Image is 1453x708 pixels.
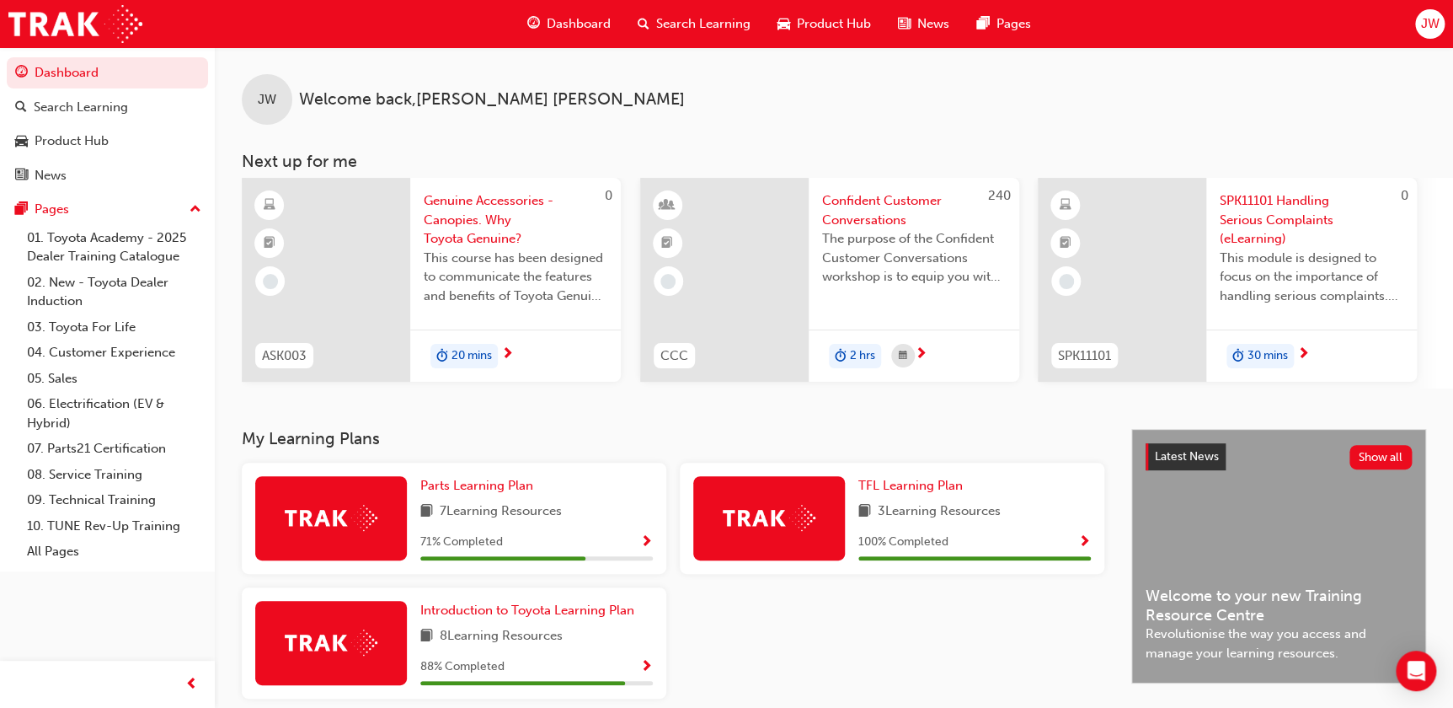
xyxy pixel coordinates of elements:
[420,533,503,552] span: 71 % Completed
[898,13,911,35] span: news-icon
[7,92,208,123] a: Search Learning
[35,131,109,151] div: Product Hub
[1415,9,1445,39] button: JW
[988,188,1011,203] span: 240
[15,169,28,184] span: news-icon
[1396,651,1436,691] div: Open Intercom Messenger
[436,346,448,367] span: duration-icon
[1220,249,1403,306] span: This module is designed to focus on the importance of handling serious complaints. To provide a c...
[7,194,208,225] button: Pages
[638,13,649,35] span: search-icon
[1297,347,1310,362] span: next-icon
[20,270,208,314] a: 02. New - Toyota Dealer Induction
[263,274,278,289] span: learningRecordVerb_NONE-icon
[185,674,198,695] span: prev-icon
[20,340,208,366] a: 04. Customer Experience
[35,200,69,219] div: Pages
[1155,449,1219,464] span: Latest News
[661,233,673,255] span: booktick-icon
[764,7,884,41] a: car-iconProduct Hub
[190,199,201,221] span: up-icon
[660,274,676,289] span: learningRecordVerb_NONE-icon
[1401,188,1408,203] span: 0
[858,478,963,493] span: TFL Learning Plan
[514,7,624,41] a: guage-iconDashboard
[7,126,208,157] a: Product Hub
[1247,346,1288,366] span: 30 mins
[20,462,208,488] a: 08. Service Training
[34,98,128,117] div: Search Learning
[1060,233,1071,255] span: booktick-icon
[420,626,433,647] span: book-icon
[440,626,563,647] span: 8 Learning Resources
[15,202,28,217] span: pages-icon
[7,160,208,191] a: News
[878,501,1001,523] span: 3 Learning Resources
[547,14,611,34] span: Dashboard
[1420,14,1439,34] span: JW
[424,249,607,306] span: This course has been designed to communicate the features and benefits of Toyota Genuine Canopies...
[20,391,208,436] a: 06. Electrification (EV & Hybrid)
[1060,195,1071,217] span: learningResourceType_ELEARNING-icon
[1232,346,1244,367] span: duration-icon
[1131,429,1426,684] a: Latest NewsShow allWelcome to your new Training Resource CentreRevolutionise the way you access a...
[420,601,641,620] a: Introduction to Toyota Learning Plan
[15,100,27,115] span: search-icon
[15,66,28,81] span: guage-icon
[285,630,377,656] img: Trak
[899,346,907,367] span: calendar-icon
[640,532,653,553] button: Show Progress
[661,195,673,217] span: learningResourceType_INSTRUCTOR_LED-icon
[299,90,685,110] span: Welcome back , [PERSON_NAME] [PERSON_NAME]
[8,5,142,43] img: Trak
[7,54,208,194] button: DashboardSearch LearningProduct HubNews
[20,513,208,539] a: 10. TUNE Rev-Up Training
[1220,191,1403,249] span: SPK11101 Handling Serious Complaints (eLearning)
[1038,178,1417,382] a: 0SPK11101SPK11101 Handling Serious Complaints (eLearning)This module is designed to focus on the ...
[20,225,208,270] a: 01. Toyota Academy - 2025 Dealer Training Catalogue
[835,346,847,367] span: duration-icon
[20,314,208,341] a: 03. Toyota For Life
[624,7,764,41] a: search-iconSearch Learning
[264,195,275,217] span: learningResourceType_ELEARNING-icon
[1349,445,1413,469] button: Show all
[917,14,949,34] span: News
[242,429,1104,448] h3: My Learning Plans
[605,188,612,203] span: 0
[20,366,208,392] a: 05. Sales
[527,13,540,35] span: guage-icon
[1058,346,1111,366] span: SPK11101
[20,436,208,462] a: 07. Parts21 Certification
[640,535,653,550] span: Show Progress
[850,346,875,366] span: 2 hrs
[777,13,790,35] span: car-icon
[420,476,540,496] a: Parts Learning Plan
[640,660,653,675] span: Show Progress
[1078,535,1091,550] span: Show Progress
[1059,274,1074,289] span: learningRecordVerb_NONE-icon
[723,505,815,531] img: Trak
[1146,443,1412,470] a: Latest NewsShow all
[420,501,433,523] span: book-icon
[242,178,621,382] a: 0ASK003Genuine Accessories - Canopies. Why Toyota Genuine?This course has been designed to commun...
[424,191,607,249] span: Genuine Accessories - Canopies. Why Toyota Genuine?
[858,476,970,496] a: TFL Learning Plan
[7,57,208,88] a: Dashboard
[215,152,1453,171] h3: Next up for me
[640,657,653,678] button: Show Progress
[440,501,562,523] span: 7 Learning Resources
[822,229,1006,287] span: The purpose of the Confident Customer Conversations workshop is to equip you with tools to commun...
[858,501,871,523] span: book-icon
[20,539,208,565] a: All Pages
[258,90,276,110] span: JW
[1146,587,1412,625] span: Welcome to your new Training Resource Centre
[420,657,505,677] span: 88 % Completed
[420,478,533,493] span: Parts Learning Plan
[20,487,208,513] a: 09. Technical Training
[884,7,963,41] a: news-iconNews
[640,178,1019,382] a: 240CCCConfident Customer ConversationsThe purpose of the Confident Customer Conversations worksho...
[858,533,948,552] span: 100 % Completed
[15,134,28,149] span: car-icon
[976,13,989,35] span: pages-icon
